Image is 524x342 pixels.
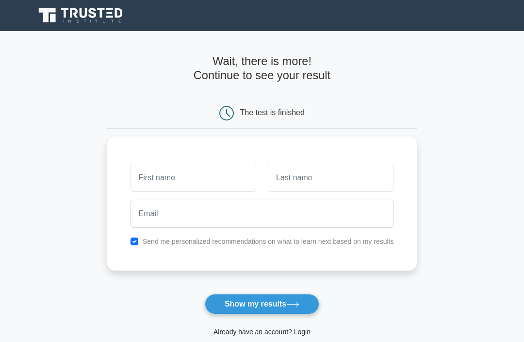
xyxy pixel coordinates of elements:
input: Email [131,200,394,228]
input: Last name [268,164,393,192]
h4: Wait, there is more! Continue to see your result [107,54,417,82]
label: Send me personalized recommendations on what to learn next based on my results [143,238,394,245]
a: Already have an account? Login [213,328,311,336]
button: Show my results [205,294,319,314]
div: The test is finished [240,108,305,117]
input: First name [131,164,256,192]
